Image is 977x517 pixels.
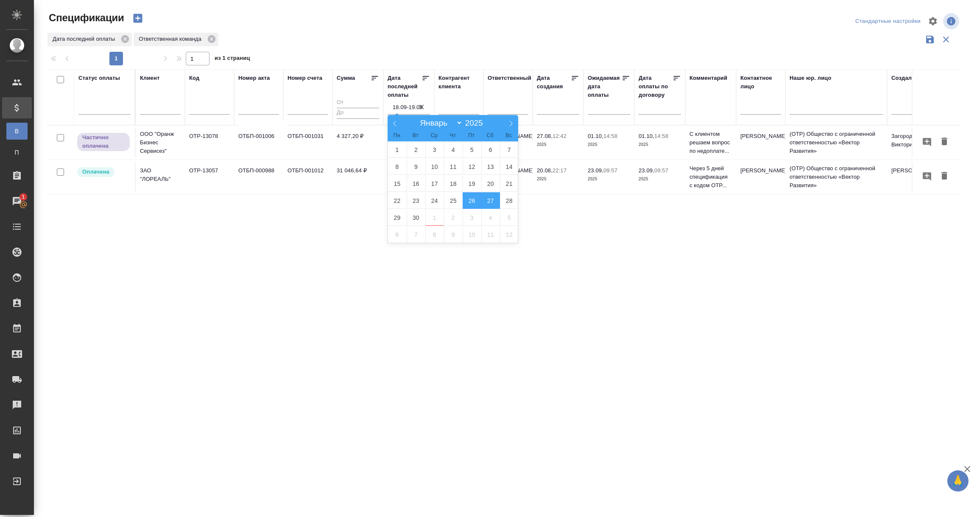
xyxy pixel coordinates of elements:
[407,175,425,192] span: Сентябрь 16, 2025
[689,164,732,190] p: Через 5 дней спецификация с кодом OTP...
[425,209,444,226] span: Октябрь 1, 2025
[288,74,322,82] div: Номер счета
[588,167,603,174] p: 23.09,
[444,209,463,226] span: Октябрь 2, 2025
[588,74,622,99] div: Ожидаемая дата оплаты
[639,140,681,149] p: 2025
[481,209,500,226] span: Октябрь 4, 2025
[537,167,553,174] p: 20.08,
[337,74,355,82] div: Сумма
[481,133,500,138] span: Сб
[185,128,234,157] td: OTP-13078
[388,74,422,99] div: Дата последней оплаты
[416,118,463,128] select: Month
[500,133,518,138] span: Вс
[588,175,630,183] p: 2025
[937,134,952,150] button: Удалить
[425,158,444,175] span: Сентябрь 10, 2025
[406,133,425,138] span: Вт
[553,133,567,139] p: 12:42
[943,13,961,29] span: Посмотреть информацию
[463,141,481,158] span: Сентябрь 5, 2025
[654,167,668,174] p: 09:57
[639,74,673,99] div: Дата оплаты по договору
[78,74,120,82] div: Статус оплаты
[463,209,481,226] span: Октябрь 3, 2025
[140,130,181,155] p: ООО "Оранж Бизнес Сервисез"
[2,191,32,212] a: 1
[388,226,407,243] span: Октябрь 6, 2025
[481,226,500,243] span: Октябрь 11, 2025
[500,226,519,243] span: Октябрь 12, 2025
[425,175,444,192] span: Сентябрь 17, 2025
[951,472,965,490] span: 🙏
[82,168,109,176] p: Оплачена
[140,166,181,183] p: ЗАО "ЛОРЕАЛЬ"
[740,74,781,91] div: Контактное лицо
[785,160,887,194] td: (OTP) Общество с ограниченной ответственностью «Вектор Развития»
[128,11,148,25] button: Создать
[82,133,125,150] p: Частично оплачена
[639,175,681,183] p: 2025
[887,128,936,157] td: Загородних Виктория
[603,133,617,139] p: 14:58
[553,167,567,174] p: 22:17
[185,162,234,192] td: OTP-13057
[463,118,489,128] input: Год
[923,11,943,31] span: Настроить таблицу
[388,209,407,226] span: Сентябрь 29, 2025
[6,123,28,140] a: В
[588,133,603,139] p: 01.10,
[603,167,617,174] p: 09:57
[481,192,500,209] span: Сентябрь 27, 2025
[6,144,28,161] a: П
[234,128,283,157] td: ОТБП-001006
[444,141,463,158] span: Сентябрь 4, 2025
[134,33,218,46] div: Ответственная команда
[736,128,785,157] td: [PERSON_NAME]
[47,11,124,25] span: Спецификации
[462,133,481,138] span: Пт
[785,126,887,160] td: (OTP) Общество с ограниченной ответственностью «Вектор Развития»
[53,35,118,43] p: Дата последней оплаты
[388,141,407,158] span: Сентябрь 1, 2025
[337,98,379,108] input: От
[140,74,159,82] div: Клиент
[463,192,481,209] span: Сентябрь 26, 2025
[947,470,969,492] button: 🙏
[938,31,954,48] button: Сбросить фильтры
[438,74,479,91] div: Контрагент клиента
[425,192,444,209] span: Сентябрь 24, 2025
[407,226,425,243] span: Октябрь 7, 2025
[853,15,923,28] div: split button
[332,128,383,157] td: 4 327,20 ₽
[488,74,531,82] div: Ответственный
[444,192,463,209] span: Сентябрь 25, 2025
[500,192,519,209] span: Сентябрь 28, 2025
[537,74,571,91] div: Дата создания
[407,192,425,209] span: Сентябрь 23, 2025
[639,167,654,174] p: 23.09,
[481,158,500,175] span: Сентябрь 13, 2025
[388,133,406,138] span: Пн
[234,162,283,192] td: ОТБП-000988
[444,226,463,243] span: Октябрь 9, 2025
[388,192,407,209] span: Сентябрь 22, 2025
[388,175,407,192] span: Сентябрь 15, 2025
[444,175,463,192] span: Сентябрь 18, 2025
[407,158,425,175] span: Сентябрь 9, 2025
[500,209,519,226] span: Октябрь 5, 2025
[891,74,912,82] div: Создал
[388,158,407,175] span: Сентябрь 8, 2025
[238,74,270,82] div: Номер акта
[11,127,23,135] span: В
[11,148,23,157] span: П
[139,35,204,43] p: Ответственная команда
[887,162,936,192] td: [PERSON_NAME]
[537,140,579,149] p: 2025
[790,74,832,82] div: Наше юр. лицо
[588,140,630,149] p: 2025
[283,162,332,192] td: ОТБП-001012
[332,162,383,192] td: 31 046,64 ₽
[639,133,654,139] p: 01.10,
